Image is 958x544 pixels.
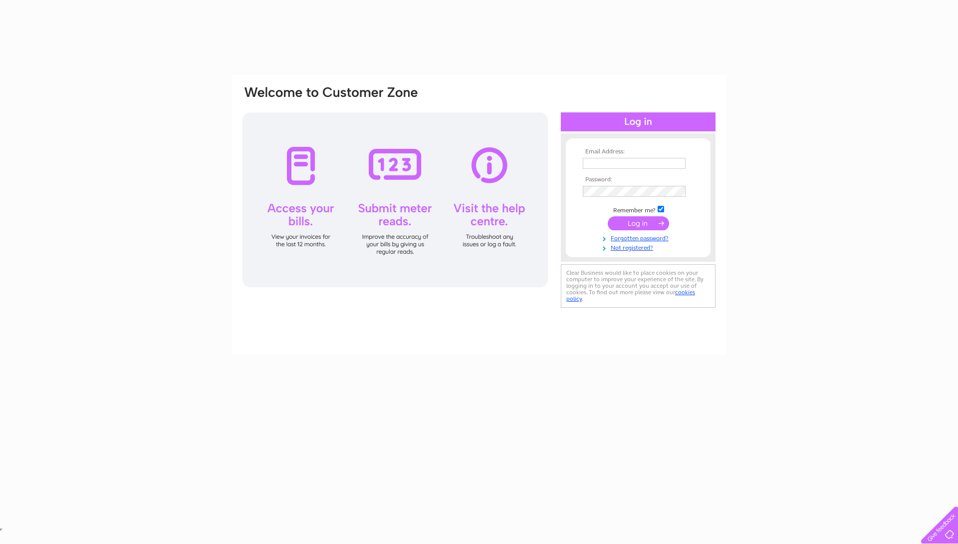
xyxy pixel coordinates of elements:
a: Not registered? [583,242,696,252]
div: Clear Business would like to place cookies on your computer to improve your experience of the sit... [561,264,716,308]
a: cookies policy [566,289,695,302]
input: Submit [608,216,669,230]
a: Forgotten password? [583,233,696,242]
td: Remember me? [580,204,696,214]
th: Email Address: [580,148,696,155]
th: Password: [580,176,696,183]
